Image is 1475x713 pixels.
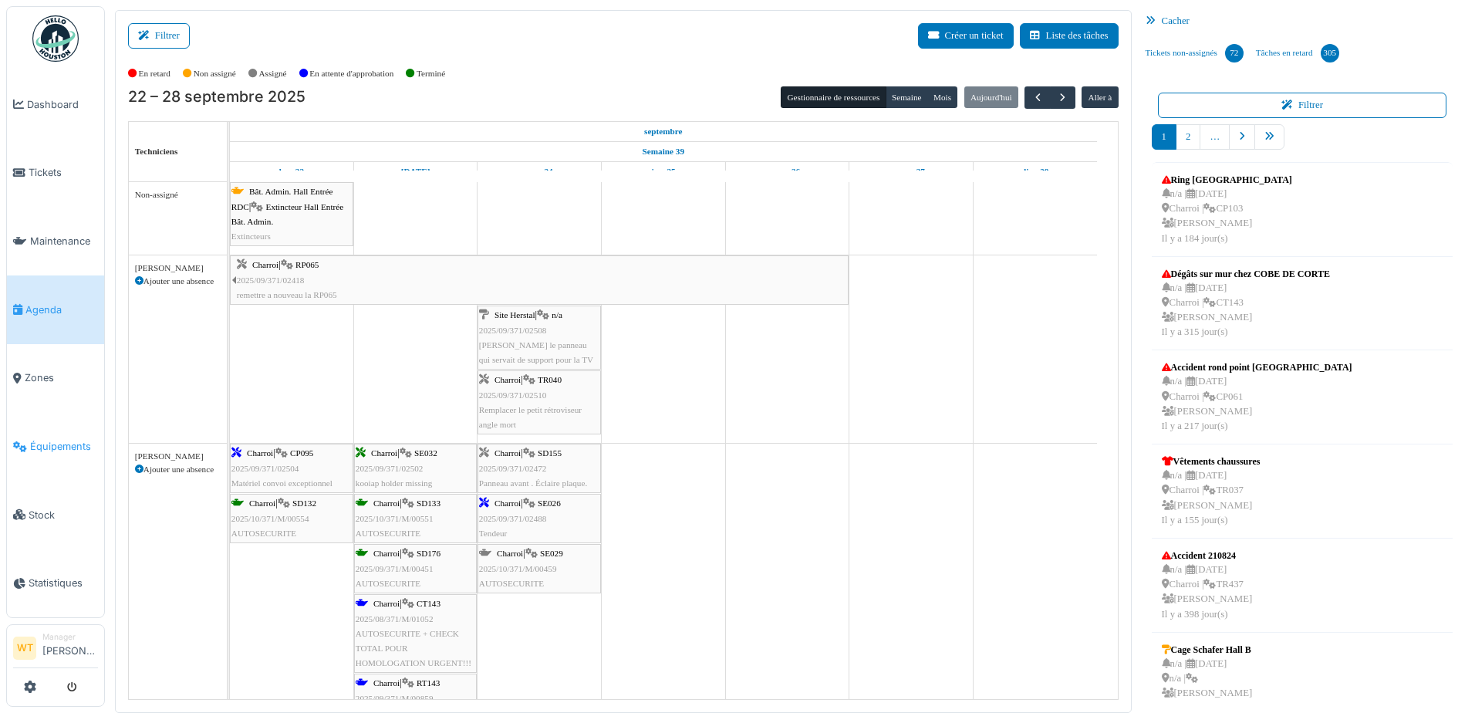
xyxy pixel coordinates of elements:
[1162,454,1261,468] div: Vêtements chaussures
[918,23,1014,49] button: Créer un ticket
[7,344,104,413] a: Zones
[639,142,688,161] a: Semaine 39
[964,86,1018,108] button: Aujourd'hui
[417,678,440,688] span: RT143
[893,162,929,181] a: 27 septembre 2025
[1158,545,1257,626] a: Accident 210824 n/a |[DATE] Charroi |TR437 [PERSON_NAME]Il y a 398 jour(s)
[1162,187,1292,246] div: n/a | [DATE] Charroi | CP103 [PERSON_NAME] Il y a 184 jour(s)
[135,188,221,201] div: Non-assigné
[7,412,104,481] a: Équipements
[1020,23,1119,49] button: Liste des tâches
[640,122,687,141] a: 22 septembre 2025
[356,464,424,473] span: 2025/09/371/02502
[259,67,287,80] label: Assigné
[771,162,805,181] a: 26 septembre 2025
[538,498,561,508] span: SE026
[135,262,221,275] div: [PERSON_NAME]
[479,446,599,491] div: |
[479,564,557,573] span: 2025/10/371/M/00459
[1162,374,1352,434] div: n/a | [DATE] Charroi | CP061 [PERSON_NAME] Il y a 217 jour(s)
[356,478,432,488] span: kooiap holder missing
[309,67,393,80] label: En attente d'approbation
[479,478,587,488] span: Panneau avant . Éclaire plaque.
[247,448,273,458] span: Charroi
[231,187,333,211] span: Bât. Admin. Hall Entrée RDC
[356,514,434,523] span: 2025/10/371/M/00551
[135,147,178,156] span: Techniciens
[479,529,508,538] span: Tendeur
[1158,356,1356,438] a: Accident rond point [GEOGRAPHIC_DATA] n/a |[DATE] Charroi |CP061 [PERSON_NAME]Il y a 217 jour(s)
[479,390,547,400] span: 2025/09/371/02510
[1162,563,1253,622] div: n/a | [DATE] Charroi | TR437 [PERSON_NAME] Il y a 398 jour(s)
[27,97,98,112] span: Dashboard
[356,546,475,591] div: |
[1158,263,1334,344] a: Dégâts sur mur chez COBE DE CORTE n/a |[DATE] Charroi |CT143 [PERSON_NAME]Il y a 315 jour(s)
[1162,360,1352,374] div: Accident rond point [GEOGRAPHIC_DATA]
[927,86,958,108] button: Mois
[373,678,400,688] span: Charroi
[373,599,400,608] span: Charroi
[1250,32,1345,74] a: Tâches en retard
[538,375,562,384] span: TR040
[25,302,98,317] span: Agenda
[1321,44,1339,63] div: 305
[647,162,680,181] a: 25 septembre 2025
[1162,281,1330,340] div: n/a | [DATE] Charroi | CT143 [PERSON_NAME] Il y a 315 jour(s)
[356,614,434,623] span: 2025/08/371/M/01052
[231,446,352,491] div: |
[135,450,221,463] div: [PERSON_NAME]
[7,70,104,139] a: Dashboard
[1162,643,1253,657] div: Cage Schafer Hall B
[7,139,104,208] a: Tickets
[1162,468,1261,528] div: n/a | [DATE] Charroi | TR037 [PERSON_NAME] Il y a 155 jour(s)
[1139,10,1466,32] div: Cacher
[13,637,36,660] li: WT
[231,478,332,488] span: Matériel convoi exceptionnel
[479,546,599,591] div: |
[1050,86,1075,109] button: Suivant
[494,498,521,508] span: Charroi
[356,629,471,667] span: AUTOSECURITE + CHECK TOTAL POUR HOMOLOGATION URGENT!!!
[128,23,190,49] button: Filtrer
[1176,124,1200,150] a: 2
[1200,124,1230,150] a: …
[7,481,104,549] a: Stock
[356,564,434,573] span: 2025/09/371/M/00451
[128,88,305,106] h2: 22 – 28 septembre 2025
[135,463,221,476] div: Ajouter une absence
[1162,267,1330,281] div: Dégâts sur mur chez COBE DE CORTE
[7,207,104,275] a: Maintenance
[7,549,104,618] a: Statistiques
[781,86,886,108] button: Gestionnaire de ressources
[414,448,437,458] span: SE032
[479,405,582,429] span: Remplacer le petit rétroviseur angle mort
[1158,169,1296,250] a: Ring [GEOGRAPHIC_DATA] n/a |[DATE] Charroi |CP103 [PERSON_NAME]Il y a 184 jour(s)
[1158,93,1447,118] button: Filtrer
[494,375,521,384] span: Charroi
[194,67,236,80] label: Non assigné
[494,310,535,319] span: Site Herstal
[356,529,420,538] span: AUTOSECURITE
[252,260,278,269] span: Charroi
[231,231,271,241] span: Extincteurs
[30,439,98,454] span: Équipements
[1139,32,1250,74] a: Tickets non-assignés
[479,373,599,432] div: |
[397,162,434,181] a: 23 septembre 2025
[275,162,308,181] a: 22 septembre 2025
[231,202,343,226] span: Extincteur Hall Entrée Bât. Admin.
[522,162,557,181] a: 24 septembre 2025
[1082,86,1118,108] button: Aller à
[231,496,352,541] div: |
[497,549,523,558] span: Charroi
[295,260,319,269] span: RP065
[356,446,475,491] div: |
[417,549,440,558] span: SD176
[25,370,98,385] span: Zones
[417,67,445,80] label: Terminé
[29,576,98,590] span: Statistiques
[1152,124,1176,150] a: 1
[373,549,400,558] span: Charroi
[231,529,296,538] span: AUTOSECURITE
[417,599,440,608] span: CT143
